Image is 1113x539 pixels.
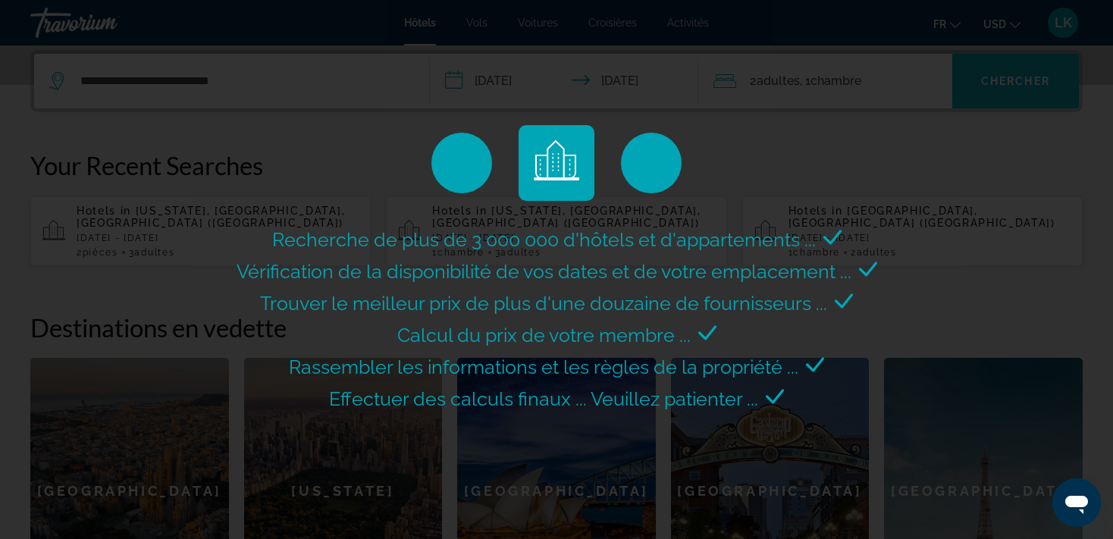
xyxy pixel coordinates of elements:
[289,356,798,378] span: Rassembler les informations et les règles de la propriété ...
[1052,478,1101,527] iframe: Bouton de lancement de la fenêtre de messagerie
[260,292,827,315] span: Trouver le meilleur prix de plus d'une douzaine de fournisseurs ...
[397,324,691,346] span: Calcul du prix de votre membre ...
[329,387,758,410] span: Effectuer des calculs finaux ... Veuillez patienter ...
[272,228,816,251] span: Recherche de plus de 3 000 000 d'hôtels et d'appartements ...
[237,260,851,283] span: Vérification de la disponibilité de vos dates et de votre emplacement ...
